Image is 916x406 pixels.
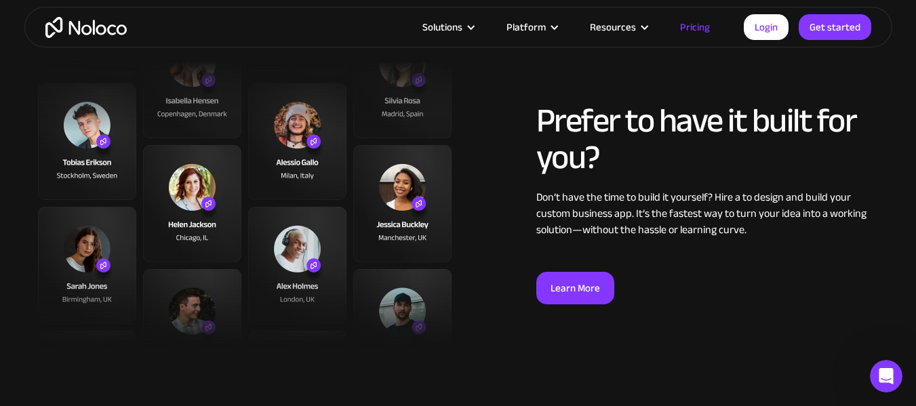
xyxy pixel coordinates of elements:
[506,18,546,36] div: Platform
[422,18,462,36] div: Solutions
[663,18,727,36] a: Pricing
[590,18,636,36] div: Resources
[573,18,663,36] div: Resources
[870,360,902,392] iframe: Intercom live chat
[405,18,490,36] div: Solutions
[536,102,879,176] h2: Prefer to have it built for you?
[744,14,789,40] a: Login
[45,17,127,38] a: home
[799,14,871,40] a: Get started
[536,272,614,304] a: Learn More
[536,189,879,238] div: Don’t have the time to build it yourself? Hire a to design and build your custom business app. It...
[490,18,573,36] div: Platform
